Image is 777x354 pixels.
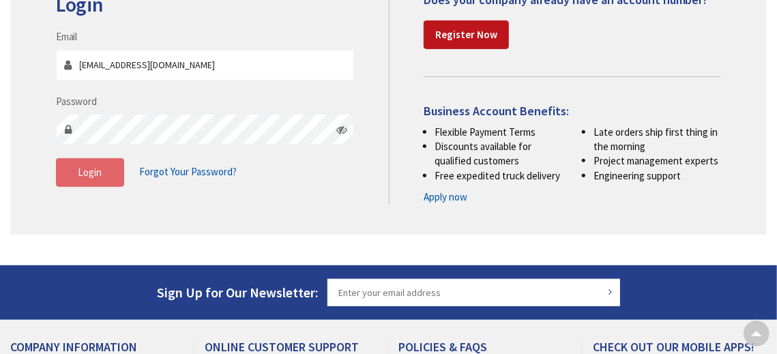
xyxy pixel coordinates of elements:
[56,158,124,187] button: Login
[140,165,237,178] span: Forgot Your Password?
[56,50,355,80] input: Email
[56,29,78,44] label: Email
[593,168,721,183] li: Engineering support
[435,28,497,41] strong: Register Now
[424,20,509,49] a: Register Now
[140,159,237,185] a: Forgot Your Password?
[593,125,721,154] li: Late orders ship first thing in the morning
[435,139,562,168] li: Discounts available for qualified customers
[157,284,319,301] span: Sign Up for Our Newsletter:
[78,166,102,179] span: Login
[336,124,347,135] i: Click here to show/hide password
[56,94,98,108] label: Password
[327,279,620,306] input: Enter your email address
[593,153,721,168] li: Project management experts
[424,104,722,118] h4: Business Account Benefits:
[435,168,562,183] li: Free expedited truck delivery
[27,10,76,22] span: Support
[424,190,467,204] a: Apply now
[435,125,562,139] li: Flexible Payment Terms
